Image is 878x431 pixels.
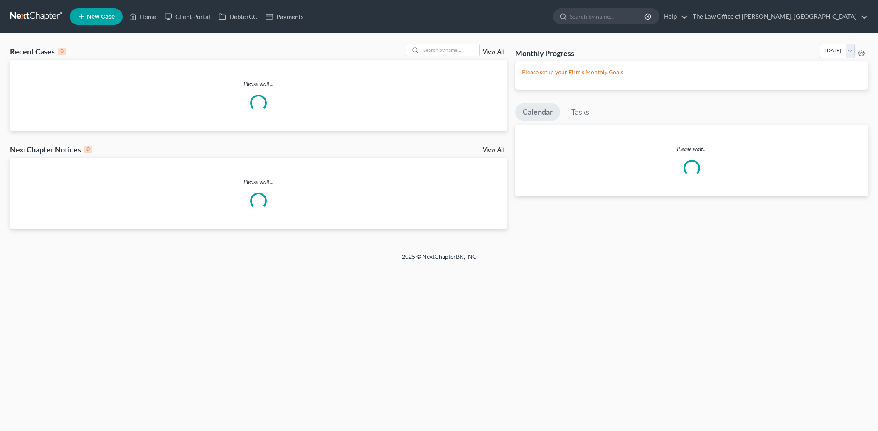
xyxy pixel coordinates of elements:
[660,9,688,24] a: Help
[483,147,504,153] a: View All
[10,144,92,154] div: NextChapter Notices
[125,9,160,24] a: Home
[522,68,861,76] p: Please setup your Firm's Monthly Goals
[515,145,868,153] p: Please wait...
[483,49,504,55] a: View All
[421,44,479,56] input: Search by name...
[689,9,868,24] a: The Law Office of [PERSON_NAME], [GEOGRAPHIC_DATA]
[10,178,507,186] p: Please wait...
[202,252,676,267] div: 2025 © NextChapterBK, INC
[261,9,308,24] a: Payments
[10,47,66,56] div: Recent Cases
[515,103,560,121] a: Calendar
[10,80,507,88] p: Please wait...
[515,48,574,58] h3: Monthly Progress
[570,9,646,24] input: Search by name...
[87,14,115,20] span: New Case
[214,9,261,24] a: DebtorCC
[160,9,214,24] a: Client Portal
[58,48,66,55] div: 0
[564,103,597,121] a: Tasks
[84,146,92,153] div: 0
